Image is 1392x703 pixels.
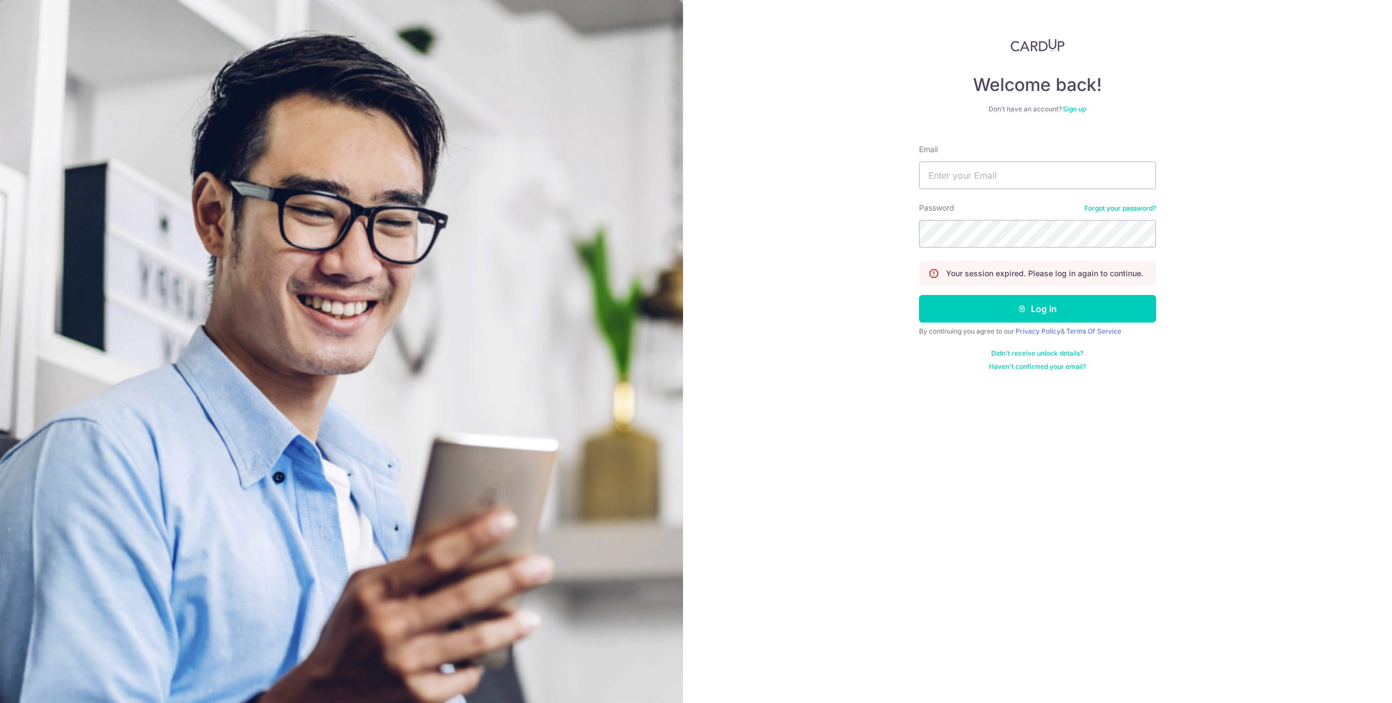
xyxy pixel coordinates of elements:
[919,202,954,213] label: Password
[1084,204,1156,213] a: Forgot your password?
[946,268,1143,279] p: Your session expired. Please log in again to continue.
[991,349,1083,358] a: Didn't receive unlock details?
[1063,105,1086,113] a: Sign up
[1011,39,1065,52] img: CardUp Logo
[989,362,1086,371] a: Haven't confirmed your email?
[919,295,1156,323] button: Log in
[919,144,938,155] label: Email
[919,162,1156,189] input: Enter your Email
[1066,327,1121,335] a: Terms Of Service
[919,74,1156,96] h4: Welcome back!
[919,327,1156,336] div: By continuing you agree to our &
[1015,327,1061,335] a: Privacy Policy
[919,105,1156,114] div: Don’t have an account?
